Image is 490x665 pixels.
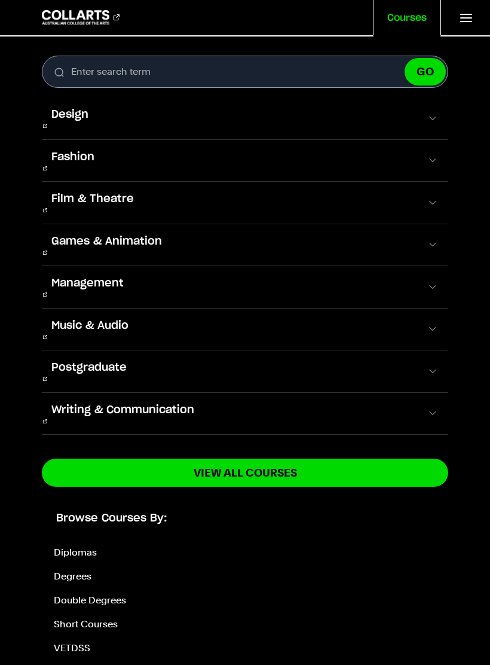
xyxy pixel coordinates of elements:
[54,618,118,630] a: Short Courses
[42,276,133,291] span: Management
[42,402,204,425] a: Writing & Communication
[42,318,138,334] span: Music & Audio
[42,360,136,376] span: Postgraduate
[42,276,133,298] a: Management
[42,191,143,207] span: Film & Theatre
[42,234,171,249] span: Games & Animation
[405,58,446,86] button: GO
[42,234,171,257] a: Games & Animation
[54,571,91,582] a: Degrees
[42,360,136,383] a: Postgraduate
[42,224,449,266] button: Games & Animation
[42,511,449,526] h5: Browse Courses By:
[42,266,449,308] button: Management
[54,547,97,558] a: Diplomas
[42,182,449,224] button: Film & Theatre
[42,140,449,182] button: Fashion
[42,56,449,88] input: Enter search term
[42,309,449,350] button: Music & Audio
[42,150,104,165] span: Fashion
[42,97,449,139] button: Design
[42,459,449,487] a: View All Courses
[54,642,90,654] a: VETDSS
[42,107,98,130] a: Design
[42,402,204,418] span: Writing & Communication
[42,191,143,214] a: Film & Theatre
[42,393,449,435] button: Writing & Communication
[42,10,120,25] div: Go to homepage
[54,594,126,606] a: Double Degrees
[42,318,138,341] a: Music & Audio
[42,350,449,392] button: Postgraduate
[42,56,449,88] form: Search
[42,150,104,172] a: Fashion
[42,107,98,123] span: Design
